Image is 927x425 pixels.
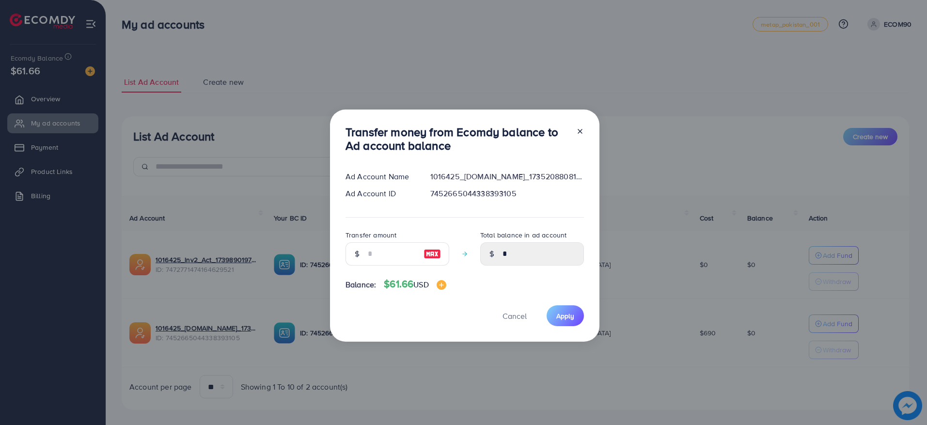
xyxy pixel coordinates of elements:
[346,125,568,153] h3: Transfer money from Ecomdy balance to Ad account balance
[490,305,539,326] button: Cancel
[556,311,574,321] span: Apply
[547,305,584,326] button: Apply
[338,188,423,199] div: Ad Account ID
[413,279,428,290] span: USD
[384,278,446,290] h4: $61.66
[423,188,592,199] div: 7452665044338393105
[346,279,376,290] span: Balance:
[346,230,396,240] label: Transfer amount
[424,248,441,260] img: image
[503,311,527,321] span: Cancel
[437,280,446,290] img: image
[423,171,592,182] div: 1016425_[DOMAIN_NAME]_1735208808115
[480,230,566,240] label: Total balance in ad account
[338,171,423,182] div: Ad Account Name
